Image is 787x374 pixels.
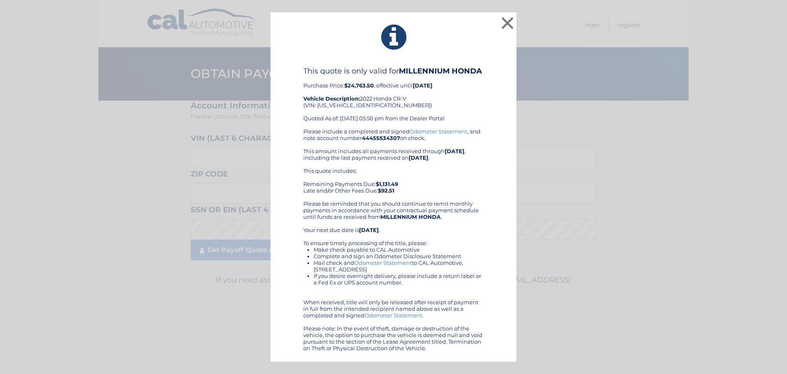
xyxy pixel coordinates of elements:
strong: Vehicle Description: [303,95,360,102]
b: 44455534307 [362,135,400,141]
b: [DATE] [359,227,379,233]
b: [DATE] [413,82,432,89]
b: $1,131.49 [376,181,398,187]
li: Make check payable to CAL Automotive [314,246,484,253]
div: Please include a completed and signed , and note account number on check. This amount includes al... [303,128,484,351]
b: $92.51 [378,187,394,194]
button: × [499,15,516,31]
b: $24,763.50 [344,82,374,89]
b: [DATE] [409,154,428,161]
li: Complete and sign an Odometer Disclosure Statement [314,253,484,259]
a: Odometer Statement [364,312,422,319]
a: Odometer Statement [354,259,412,266]
div: This quote includes: Remaining Payments Due: Late and/or Other Fees Due: [303,167,484,194]
li: Mail check and to CAL Automotive, [STREET_ADDRESS] [314,259,484,273]
li: If you desire overnight delivery, please include a return label or a Fed Ex or UPS account number. [314,273,484,286]
a: Odometer Statement [409,128,467,135]
b: [DATE] [445,148,464,154]
b: MILLENNIUM HONDA [380,213,441,220]
b: MILLENNIUM HONDA [399,67,482,76]
div: Purchase Price: , effective until 2022 Honda CR-V (VIN: [US_VEHICLE_IDENTIFICATION_NUMBER]) Quote... [303,67,484,128]
h4: This quote is only valid for [303,67,484,76]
